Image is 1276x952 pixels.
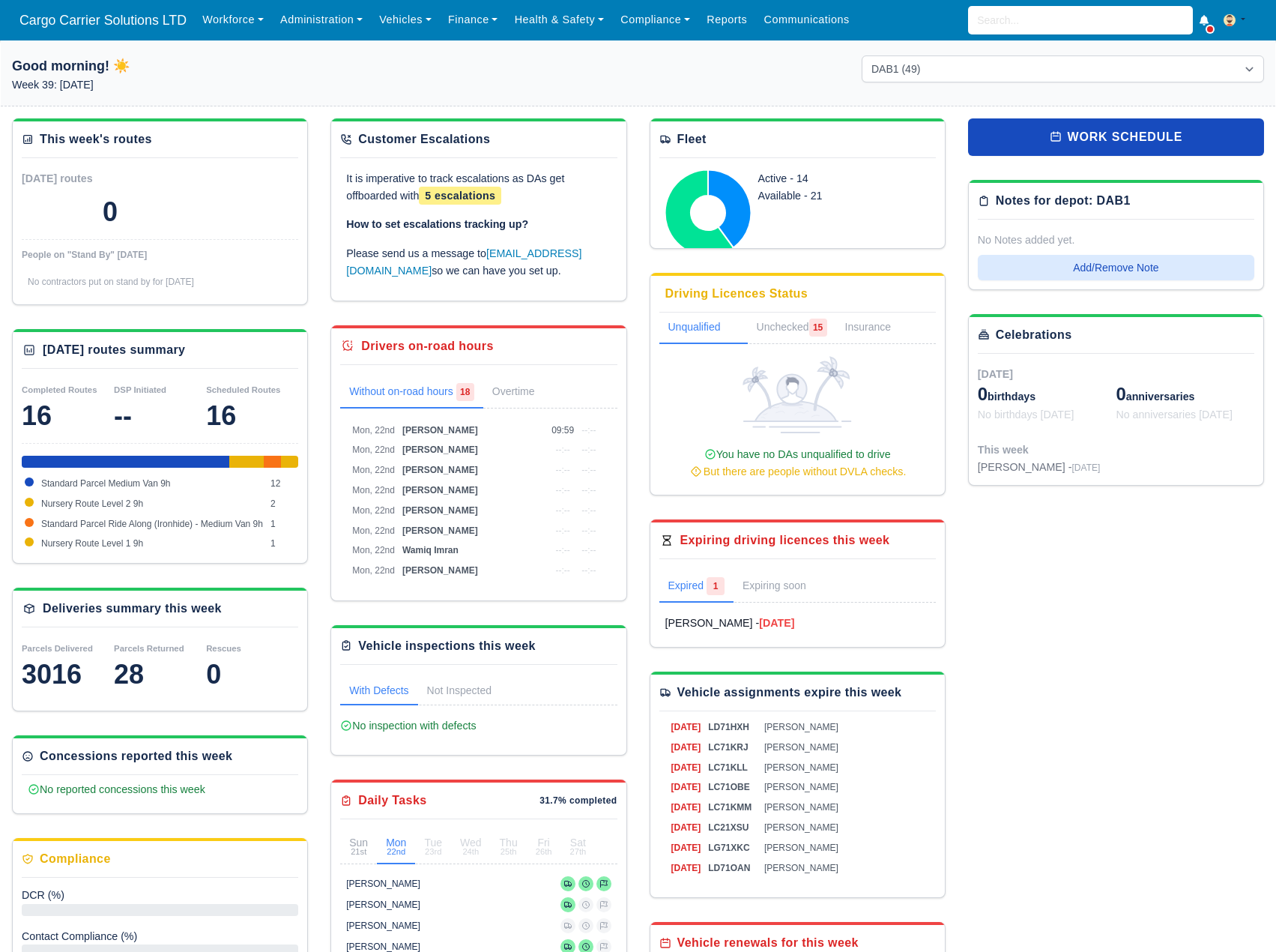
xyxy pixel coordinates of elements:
div: Driving Licences Status [665,285,808,303]
a: Insurance [836,313,918,344]
div: Sun [349,837,368,856]
div: Drivers on-road hours [361,337,493,355]
button: Add/Remove Note [978,255,1254,280]
div: Wed [460,837,482,856]
span: --:-- [581,525,596,536]
span: No reported concessions this week [28,783,205,795]
div: Customer Escalations [358,130,490,148]
p: It is imperative to track escalations as DAs get offboarded with [346,170,611,205]
div: [PERSON_NAME] [346,920,420,932]
h1: Good morning! ☀️ [12,55,414,76]
span: Nursery Route Level 1 9h [41,538,143,549]
span: LC71OBE [708,782,749,792]
span: LC71KMM [708,802,752,813]
div: Vehicle renewals for this week [677,934,859,952]
div: Delivery Completion Rate [22,928,298,945]
div: 16 [206,401,298,431]
span: [DATE] [1072,463,1101,473]
div: Sat [569,837,586,856]
div: [PERSON_NAME] [346,878,420,890]
a: Administration [272,5,371,34]
a: Finance [440,5,507,34]
td: 2 [267,494,298,514]
div: Available - 21 [758,187,897,205]
span: [DATE] [671,782,701,792]
div: Expiring driving licences this week [680,531,890,549]
div: You have no DAs unqualified to drive [665,446,930,480]
p: Week 39: [DATE] [12,76,414,94]
span: LC71KRJ [708,742,748,753]
div: Vehicle inspections this week [358,637,536,655]
div: 3016 [22,660,114,690]
span: LD71OAN [708,863,750,873]
div: Compliance [40,850,111,868]
span: 15 [809,319,827,337]
div: Active - 14 [758,170,897,187]
a: Vehicles [371,5,440,34]
span: Cargo Carrier Solutions LTD [12,5,194,35]
div: Standard Parcel Medium Van 9h [22,456,229,468]
small: 21st [349,848,368,856]
span: --:-- [581,565,596,576]
div: Concessions reported this week [40,747,232,765]
span: Mon, 22nd [352,565,395,576]
div: Vehicle assignments expire this week [677,684,902,702]
a: work schedule [968,118,1264,156]
span: Mon, 22nd [352,525,395,536]
div: [DATE] routes [22,170,160,187]
span: LC21XSU [708,822,749,833]
span: [DATE] [671,722,701,732]
small: 23rd [424,848,442,856]
span: Mon, 22nd [352,425,395,436]
div: 0 [206,660,298,690]
div: Nursery Route Level 2 9h [229,456,264,468]
span: [PERSON_NAME] [764,822,838,833]
div: People on "Stand By" [DATE] [22,249,298,261]
span: [PERSON_NAME] [764,863,838,873]
div: This week's routes [40,130,152,148]
span: [PERSON_NAME] [402,525,478,536]
div: [PERSON_NAME] - [978,459,1101,476]
span: This week [978,444,1029,456]
div: 31.7% completed [539,795,617,807]
span: [DATE] [671,802,701,813]
div: [PERSON_NAME] [346,899,420,911]
span: No birthdays [DATE] [978,409,1074,421]
span: No contractors put on stand by for [DATE] [28,277,194,287]
span: LC71KLL [708,762,748,773]
a: Without on-road hours [340,377,483,409]
div: -- [114,401,206,431]
span: Standard Parcel Medium Van 9h [41,478,171,489]
span: --:-- [581,545,596,555]
div: 16 [22,401,114,431]
span: --:-- [555,545,569,555]
div: Delivery Completion Rate [22,887,298,904]
small: 22nd [386,848,406,856]
span: 09:59 [551,425,574,436]
small: 27th [569,848,586,856]
div: Fleet [677,130,707,148]
span: [DATE] [671,762,701,773]
span: --:-- [555,505,569,516]
span: [PERSON_NAME] [764,722,838,732]
span: [PERSON_NAME] [764,843,838,853]
a: Cargo Carrier Solutions LTD [12,6,194,35]
td: 1 [267,534,298,554]
div: 28 [114,660,206,690]
a: Communications [755,5,858,34]
div: Standard Parcel Ride Along (Ironhide) - Medium Van 9h [264,456,281,468]
span: [PERSON_NAME] [402,425,478,436]
span: --:-- [581,425,596,436]
small: 25th [500,848,518,856]
span: [DATE] [671,843,701,853]
a: Expiring soon [734,571,836,603]
a: Expired [659,571,734,603]
small: Parcels Delivered [22,644,93,653]
span: --:-- [581,445,596,455]
span: [DATE] [671,822,701,833]
span: [DATE] [978,368,1013,380]
span: --:-- [581,485,596,495]
a: Health & Safety [507,5,613,34]
div: No Notes added yet. [978,232,1254,249]
input: Search... [968,6,1193,34]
